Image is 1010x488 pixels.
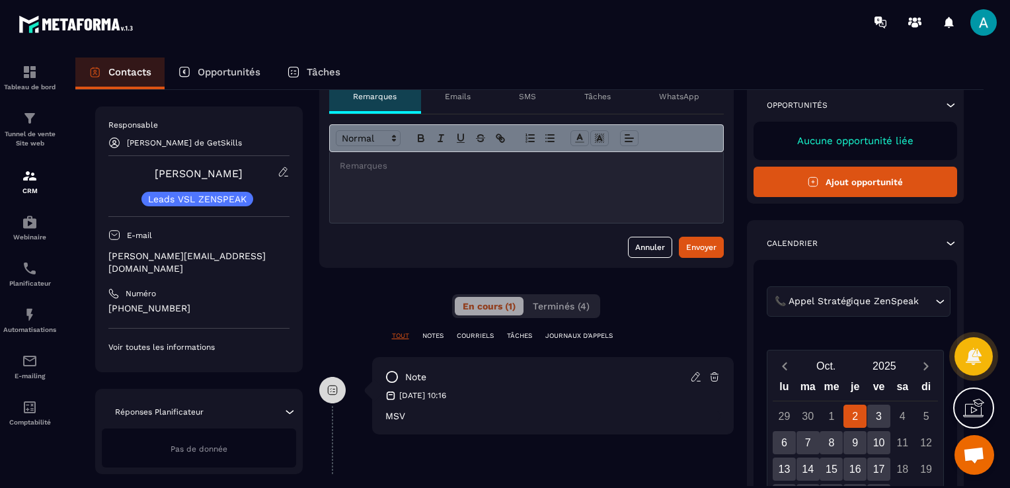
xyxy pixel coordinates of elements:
p: Webinaire [3,233,56,241]
p: Calendrier [767,238,818,249]
span: 📞 Appel Stratégique ZenSpeak [772,294,922,309]
div: Ouvrir le chat [954,435,994,475]
div: 6 [773,431,796,454]
img: accountant [22,399,38,415]
div: 14 [796,458,820,481]
a: formationformationCRM [3,158,56,204]
p: Aucune opportunité liée [767,135,945,147]
a: [PERSON_NAME] [155,167,243,180]
div: sa [890,378,914,401]
a: emailemailE-mailing [3,343,56,389]
img: email [22,353,38,369]
a: formationformationTunnel de vente Site web [3,101,56,158]
button: Envoyer [679,237,724,258]
p: Voir toutes les informations [108,342,290,352]
p: Opportunités [198,66,260,78]
div: je [843,378,867,401]
div: 16 [843,458,867,481]
img: automations [22,214,38,230]
img: formation [22,168,38,184]
span: Pas de donnée [171,444,227,454]
a: Tâches [274,58,354,89]
div: 8 [820,431,843,454]
p: Tâches [584,91,611,102]
div: 17 [867,458,890,481]
div: Search for option [767,286,951,317]
div: 3 [867,405,890,428]
img: automations [22,307,38,323]
div: 29 [773,405,796,428]
p: Comptabilité [3,419,56,426]
button: Next month [913,357,938,375]
p: CRM [3,187,56,194]
div: 19 [915,458,938,481]
span: En cours (1) [463,301,516,311]
div: 10 [867,431,890,454]
p: Tableau de bord [3,83,56,91]
div: 2 [843,405,867,428]
button: Annuler [628,237,672,258]
div: 1 [820,405,843,428]
div: 13 [773,458,796,481]
a: schedulerschedulerPlanificateur [3,251,56,297]
p: Tâches [307,66,340,78]
p: Leads VSL ZENSPEAK [148,194,247,204]
input: Search for option [922,294,932,309]
div: 18 [891,458,914,481]
p: E-mailing [3,372,56,380]
button: Terminés (4) [525,297,598,315]
div: lu [773,378,796,401]
p: note [405,371,426,384]
img: scheduler [22,261,38,276]
img: formation [22,64,38,80]
div: 15 [820,458,843,481]
button: Ajout opportunité [754,167,958,197]
a: accountantaccountantComptabilité [3,389,56,436]
p: Planificateur [3,280,56,287]
a: Opportunités [165,58,274,89]
span: Terminés (4) [533,301,590,311]
button: En cours (1) [455,297,524,315]
a: formationformationTableau de bord [3,54,56,101]
button: Open years overlay [855,354,913,378]
p: TÂCHES [507,331,532,341]
div: ve [867,378,891,401]
div: 5 [915,405,938,428]
p: E-mail [127,230,152,241]
div: 11 [891,431,914,454]
p: Contacts [108,66,151,78]
img: formation [22,110,38,126]
div: 30 [796,405,820,428]
p: COURRIELS [457,331,494,341]
button: Open months overlay [797,354,855,378]
div: di [914,378,938,401]
p: Emails [445,91,471,102]
p: Réponses Planificateur [115,407,204,417]
a: automationsautomationsWebinaire [3,204,56,251]
p: TOUT [392,331,409,341]
div: Envoyer [686,241,717,254]
a: Contacts [75,58,165,89]
div: 4 [891,405,914,428]
p: Automatisations [3,326,56,333]
button: Previous month [773,357,797,375]
div: me [820,378,843,401]
div: 9 [843,431,867,454]
div: 7 [796,431,820,454]
ringoverc2c-84e06f14122c: Call with Ringover [108,303,190,313]
p: [PERSON_NAME][EMAIL_ADDRESS][DOMAIN_NAME] [108,250,290,275]
p: Opportunités [767,100,828,110]
a: automationsautomationsAutomatisations [3,297,56,343]
img: logo [19,12,137,36]
p: MSV [385,411,720,421]
p: Responsable [108,120,290,130]
p: SMS [519,91,536,102]
p: Numéro [126,288,156,299]
p: [PERSON_NAME] de GetSkills [127,138,242,147]
p: JOURNAUX D'APPELS [545,331,613,341]
div: 12 [915,431,938,454]
div: ma [796,378,820,401]
ringoverc2c-number-84e06f14122c: [PHONE_NUMBER] [108,303,190,313]
p: WhatsApp [659,91,699,102]
p: NOTES [422,331,444,341]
